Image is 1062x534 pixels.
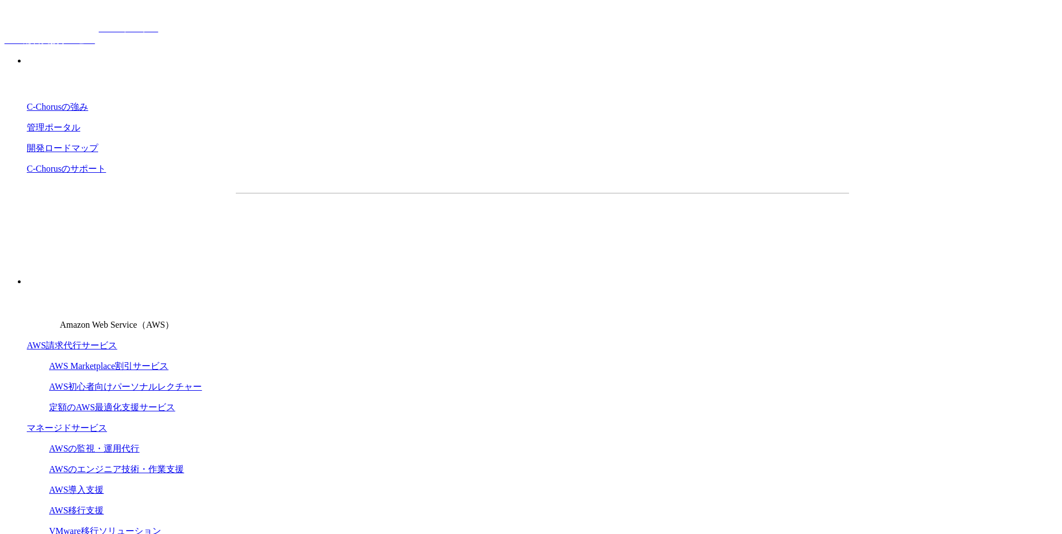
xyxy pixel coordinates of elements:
[548,211,728,239] a: まずは相談する
[60,320,174,329] span: Amazon Web Service（AWS）
[27,423,107,433] a: マネージドサービス
[27,143,98,153] a: 開発ロードマップ
[49,464,184,474] a: AWSのエンジニア技術・作業支援
[49,361,168,371] a: AWS Marketplace割引サービス
[27,164,106,173] a: C-Chorusのサポート
[49,382,202,391] a: AWS初心者向けパーソナルレクチャー
[27,55,1058,67] p: 強み
[357,211,537,239] a: 資料を請求する
[49,506,104,515] a: AWS移行支援
[518,223,527,227] img: 矢印
[49,402,175,412] a: 定額のAWS最適化支援サービス
[709,223,718,227] img: 矢印
[27,341,117,350] a: AWS請求代行サービス
[49,485,104,494] a: AWS導入支援
[27,123,80,132] a: 管理ポータル
[4,23,158,45] a: AWS総合支援サービス C-Chorus NHN テコラスAWS総合支援サービス
[27,102,88,111] a: C-Chorusの強み
[49,444,139,453] a: AWSの監視・運用代行
[27,276,1058,288] p: サービス
[27,297,58,328] img: Amazon Web Service（AWS）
